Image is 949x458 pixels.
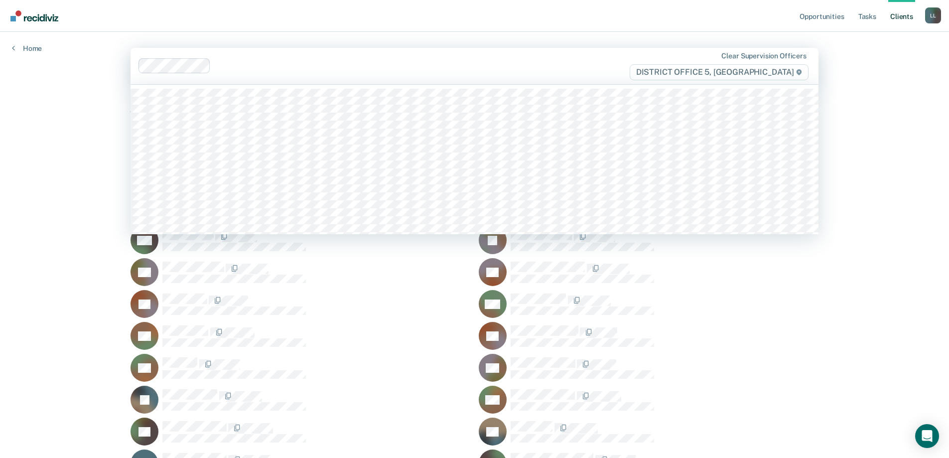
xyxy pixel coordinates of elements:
[10,10,58,21] img: Recidiviz
[12,44,42,53] a: Home
[925,7,941,23] div: L L
[721,52,806,60] div: Clear supervision officers
[630,64,809,80] span: DISTRICT OFFICE 5, [GEOGRAPHIC_DATA]
[925,7,941,23] button: Profile dropdown button
[915,424,939,448] div: Open Intercom Messenger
